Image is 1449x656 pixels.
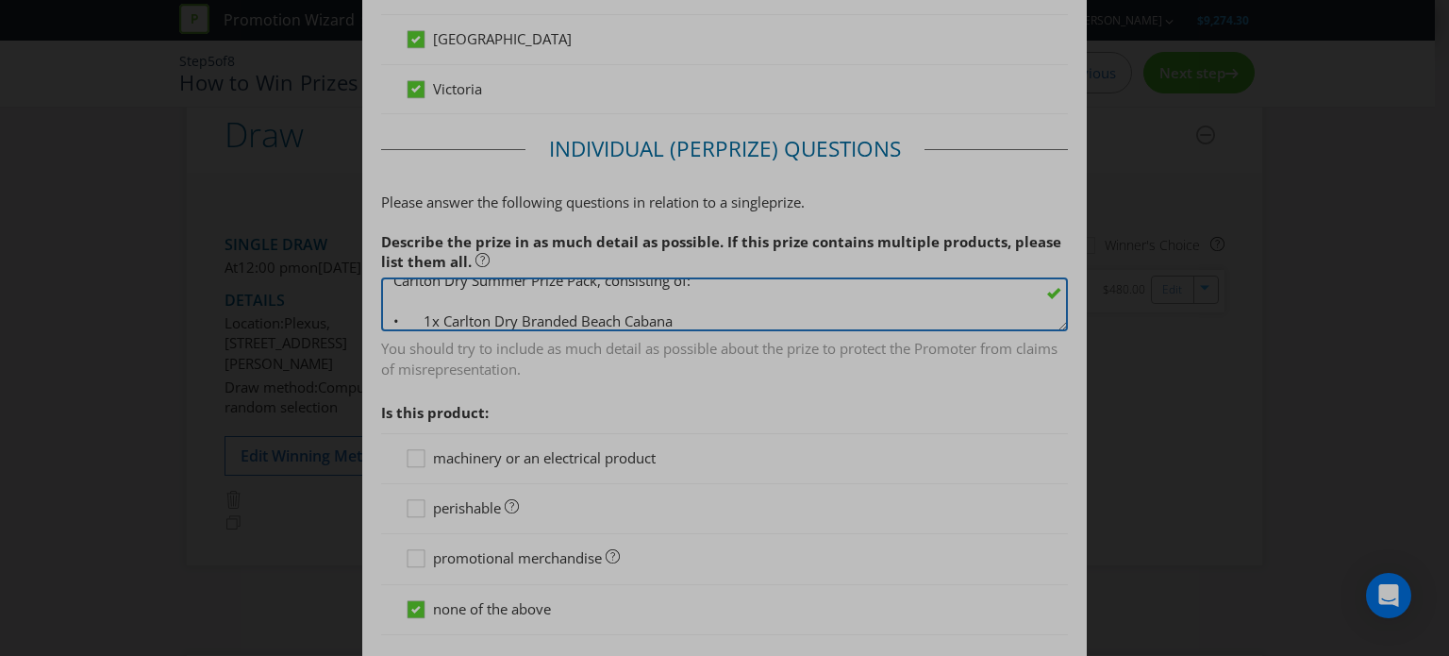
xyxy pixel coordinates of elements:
[381,278,1068,331] textarea: Carlton Dry Branded Beach Cabana Kit
[1366,573,1411,618] div: Open Intercom Messenger
[433,599,551,618] span: none of the above
[381,403,489,422] span: Is this product:
[381,332,1068,379] span: You should try to include as much detail as possible about the prize to protect the Promoter from...
[801,193,805,211] span: .
[549,134,715,163] span: Individual (Per
[433,29,572,48] span: [GEOGRAPHIC_DATA]
[433,548,602,567] span: promotional merchandise
[381,232,1061,271] span: Describe the prize in as much detail as possible. If this prize contains multiple products, pleas...
[433,448,656,467] span: machinery or an electrical product
[433,498,501,517] span: perishable
[715,134,772,163] span: Prize
[381,193,769,211] span: Please answer the following questions in relation to a single
[772,134,901,163] span: ) Questions
[433,79,482,98] span: Victoria
[769,193,801,211] span: prize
